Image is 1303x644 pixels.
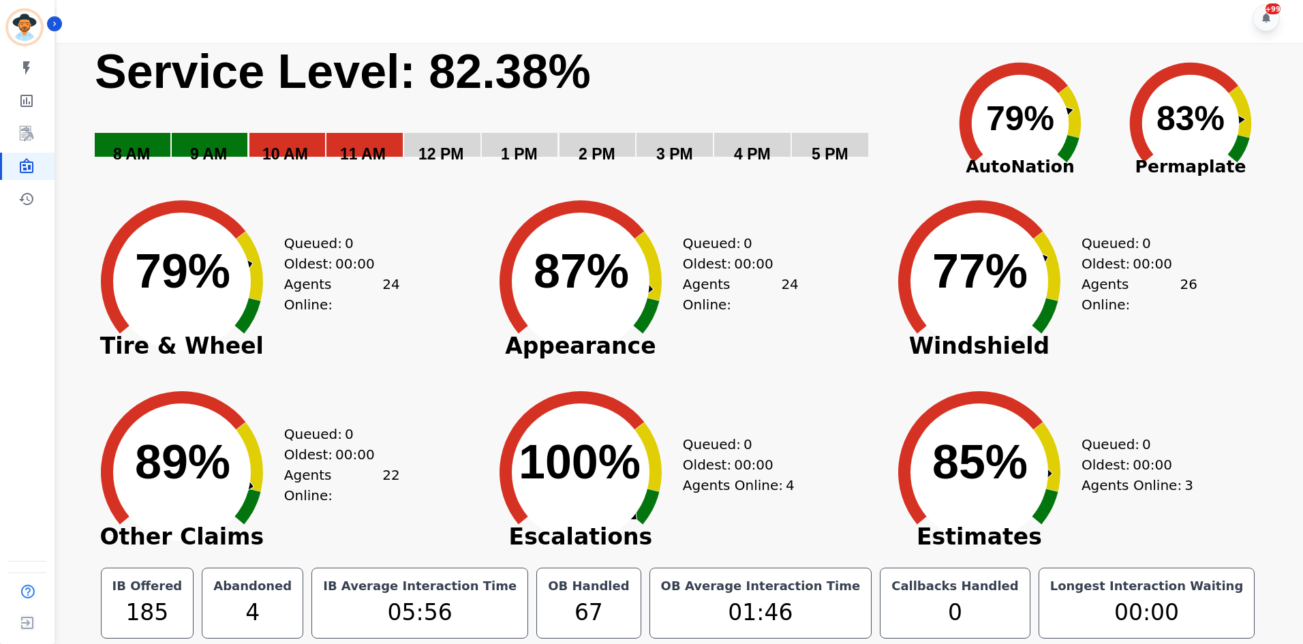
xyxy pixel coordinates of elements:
[135,245,230,298] text: 79%
[335,444,375,465] span: 00:00
[211,596,294,630] div: 4
[478,339,683,353] span: Appearance
[658,596,863,630] div: 01:46
[734,254,773,274] span: 00:00
[80,530,284,544] span: Other Claims
[781,274,798,315] span: 24
[744,434,752,455] span: 0
[534,245,629,298] text: 87%
[1082,455,1184,475] div: Oldest:
[110,596,185,630] div: 185
[345,424,354,444] span: 0
[1133,455,1172,475] span: 00:00
[382,465,399,506] span: 22
[658,577,863,596] div: OB Average Interaction Time
[284,424,386,444] div: Queued:
[683,233,785,254] div: Queued:
[190,145,227,163] text: 9 AM
[93,43,932,183] svg: Service Level: 0%
[284,233,386,254] div: Queued:
[1082,434,1184,455] div: Queued:
[8,11,41,44] img: Bordered avatar
[382,274,399,315] span: 24
[545,596,632,630] div: 67
[683,274,799,315] div: Agents Online:
[786,475,795,495] span: 4
[889,596,1022,630] div: 0
[262,145,308,163] text: 10 AM
[418,145,463,163] text: 12 PM
[320,577,519,596] div: IB Average Interaction Time
[113,145,150,163] text: 8 AM
[1047,596,1246,630] div: 00:00
[1082,274,1197,315] div: Agents Online:
[1184,475,1193,495] span: 3
[1047,577,1246,596] div: Longest Interaction Waiting
[683,455,785,475] div: Oldest:
[744,233,752,254] span: 0
[545,577,632,596] div: OB Handled
[1142,233,1151,254] span: 0
[932,245,1028,298] text: 77%
[135,435,230,489] text: 89%
[932,435,1028,489] text: 85%
[1156,99,1225,138] text: 83%
[284,254,386,274] div: Oldest:
[877,339,1082,353] span: Windshield
[656,145,693,163] text: 3 PM
[1082,475,1197,495] div: Agents Online:
[478,530,683,544] span: Escalations
[683,254,785,274] div: Oldest:
[889,577,1022,596] div: Callbacks Handled
[335,254,375,274] span: 00:00
[935,154,1105,180] span: AutoNation
[1142,434,1151,455] span: 0
[579,145,615,163] text: 2 PM
[734,145,771,163] text: 4 PM
[877,530,1082,544] span: Estimates
[340,145,386,163] text: 11 AM
[284,274,400,315] div: Agents Online:
[1105,154,1276,180] span: Permaplate
[1082,254,1184,274] div: Oldest:
[80,339,284,353] span: Tire & Wheel
[211,577,294,596] div: Abandoned
[284,444,386,465] div: Oldest:
[519,435,641,489] text: 100%
[1082,233,1184,254] div: Queued:
[1266,3,1281,14] div: +99
[284,465,400,506] div: Agents Online:
[683,475,799,495] div: Agents Online:
[1180,274,1197,315] span: 26
[986,99,1054,138] text: 79%
[683,434,785,455] div: Queued:
[501,145,538,163] text: 1 PM
[345,233,354,254] span: 0
[95,45,591,98] text: Service Level: 82.38%
[110,577,185,596] div: IB Offered
[320,596,519,630] div: 05:56
[812,145,848,163] text: 5 PM
[1133,254,1172,274] span: 00:00
[734,455,773,475] span: 00:00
